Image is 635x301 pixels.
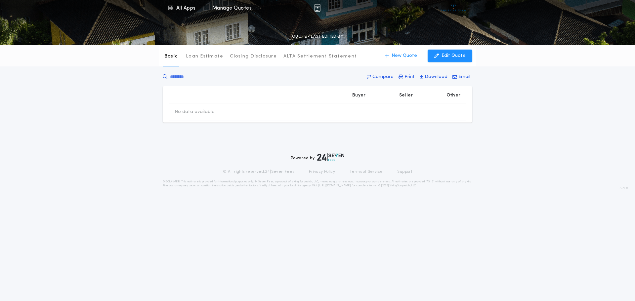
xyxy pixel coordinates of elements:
[378,50,424,62] button: New Quote
[309,169,335,174] a: Privacy Policy
[352,92,365,99] p: Buyer
[365,71,396,83] button: Compare
[283,53,357,60] p: ALTA Settlement Statement
[458,74,470,80] p: Email
[619,185,628,191] span: 3.8.0
[397,71,417,83] button: Print
[392,53,417,59] p: New Quote
[314,4,320,12] img: img
[446,92,460,99] p: Other
[163,180,472,188] p: DISCLAIMER: This estimate is provided for informational purposes only. 24|Seven Fees, a product o...
[291,153,344,161] div: Powered by
[428,50,472,62] button: Edit Quote
[164,53,178,60] p: Basic
[317,153,344,161] img: logo
[169,103,220,121] td: No data available
[350,169,383,174] a: Terms of Service
[425,74,447,80] p: Download
[441,5,466,11] img: vs-icon
[397,169,412,174] a: Support
[399,92,413,99] p: Seller
[404,74,415,80] p: Print
[292,33,343,40] p: QUOTE - LAST EDITED BY
[450,71,472,83] button: Email
[418,71,449,83] button: Download
[318,184,351,187] a: [URL][DOMAIN_NAME]
[186,53,223,60] p: Loan Estimate
[372,74,394,80] p: Compare
[223,169,294,174] p: © All rights reserved. 24|Seven Fees
[442,53,466,59] p: Edit Quote
[230,53,277,60] p: Closing Disclosure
